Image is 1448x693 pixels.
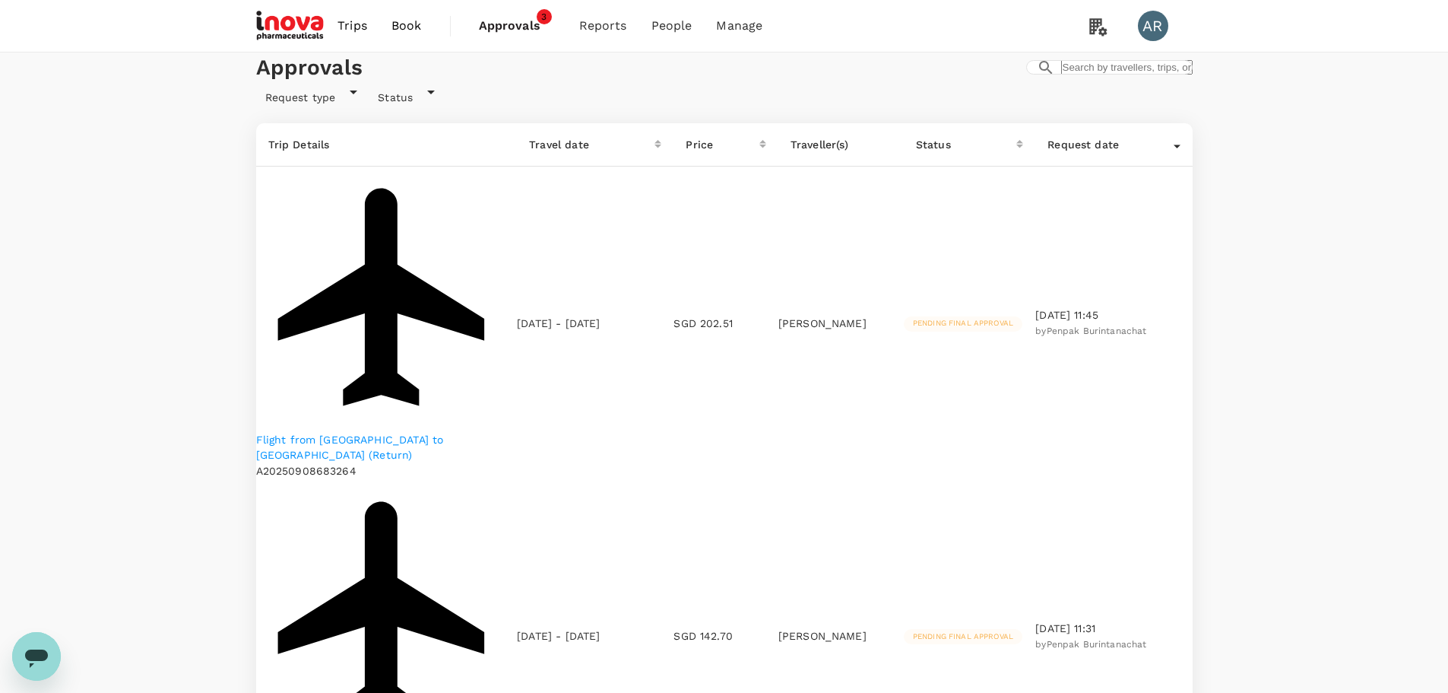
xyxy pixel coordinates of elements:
[1035,621,1192,636] p: [DATE] 11:31
[778,628,904,644] p: [PERSON_NAME]
[1047,639,1147,650] span: Penpak Burintanachat
[369,83,440,105] div: Status
[517,628,600,644] p: [DATE] - [DATE]
[391,17,422,35] span: Book
[12,632,61,681] iframe: Button to launch messaging window
[651,17,692,35] span: People
[256,9,326,43] img: iNova Pharmaceuticals
[256,432,518,463] a: Flight from [GEOGRAPHIC_DATA] to [GEOGRAPHIC_DATA] (Return)
[716,17,762,35] span: Manage
[529,135,589,154] div: Travel date
[673,316,778,331] p: SGD 202.51
[686,135,713,154] div: Price
[337,17,367,35] span: Trips
[479,17,555,35] span: Approvals
[1061,60,1193,75] input: Search by travellers, trips, or destination
[537,9,552,24] span: 3
[256,91,345,103] span: Request type
[916,135,951,154] div: Status
[579,17,627,35] span: Reports
[1035,326,1146,336] span: by
[1035,307,1192,323] p: [DATE] 11:45
[256,465,356,477] span: A20250908683264
[1035,639,1146,650] span: by
[369,91,422,103] span: Status
[256,83,363,105] div: Request type
[1047,326,1147,336] span: Penpak Burintanachat
[1138,11,1168,41] div: AR
[1047,135,1119,154] div: Request date
[673,628,778,644] p: SGD 142.70
[256,52,363,83] h1: Approvals
[268,135,505,154] p: Trip Details
[778,316,904,331] p: [PERSON_NAME]
[517,316,600,331] p: [DATE] - [DATE]
[904,318,1022,329] span: Pending final approval
[904,631,1022,642] span: Pending final approval
[791,135,892,154] p: Traveller(s)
